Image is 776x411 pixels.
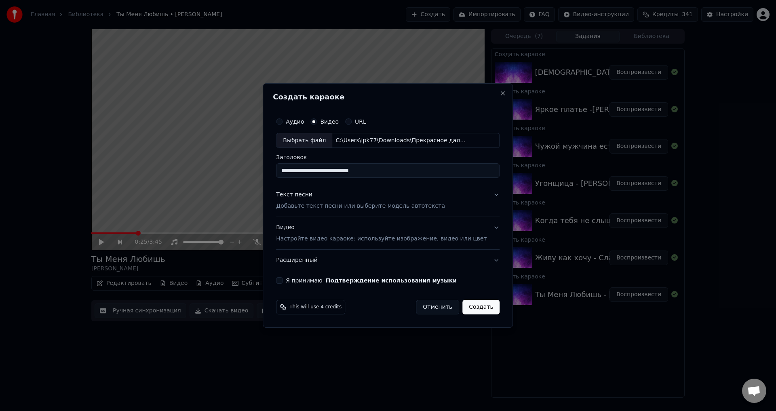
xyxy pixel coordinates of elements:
[416,300,459,314] button: Отменить
[276,235,487,243] p: Настройте видео караоке: используйте изображение, видео или цвет
[289,304,342,310] span: This will use 4 credits
[355,119,366,124] label: URL
[276,133,332,148] div: Выбрать файл
[286,119,304,124] label: Аудио
[326,278,457,283] button: Я принимаю
[462,300,500,314] button: Создать
[276,224,487,243] div: Видео
[286,278,457,283] label: Я принимаю
[276,202,445,211] p: Добавьте текст песни или выберите модель автотекста
[276,217,500,250] button: ВидеоНастройте видео караоке: используйте изображение, видео или цвет
[332,137,470,145] div: C:\Users\ipk77\Downloads\Прекрасное далеко REMIX (С [DATE]).mp4
[276,191,312,199] div: Текст песни
[276,250,500,271] button: Расширенный
[273,93,503,101] h2: Создать караоке
[276,155,500,160] label: Заголовок
[320,119,339,124] label: Видео
[276,185,500,217] button: Текст песниДобавьте текст песни или выберите модель автотекста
